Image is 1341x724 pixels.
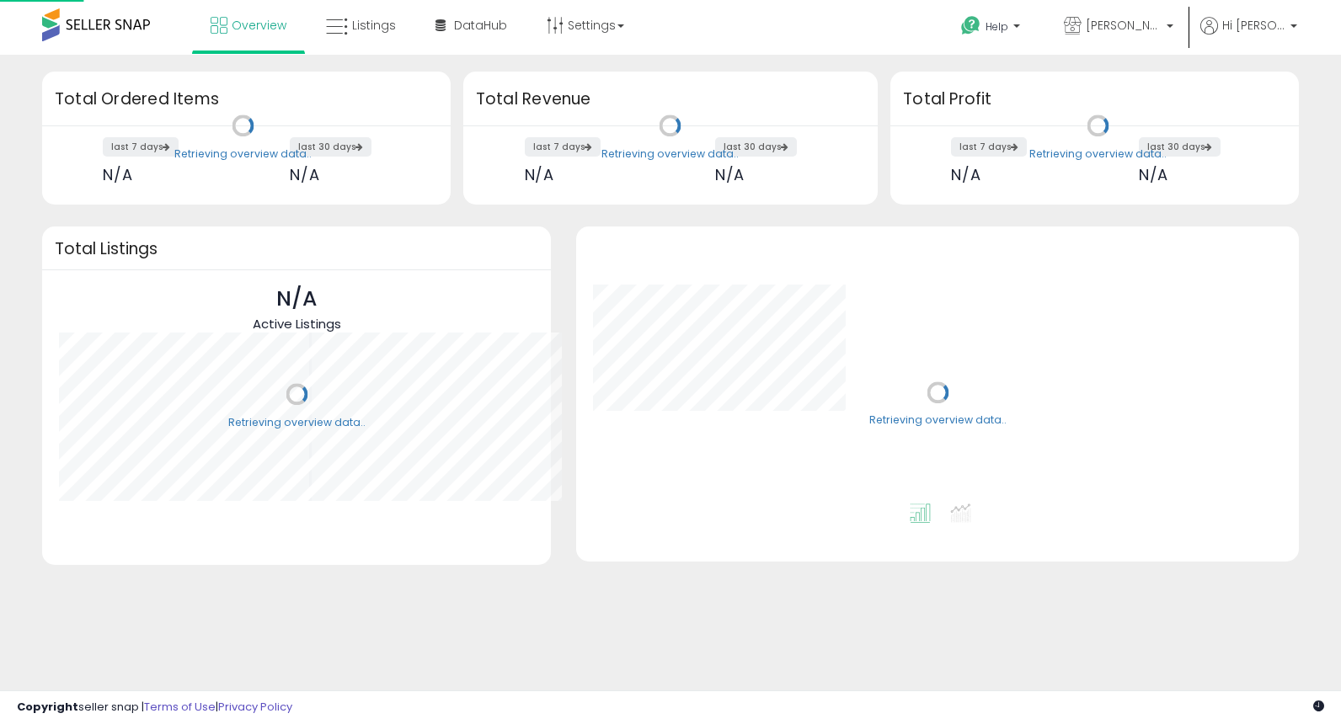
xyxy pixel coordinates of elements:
[454,17,507,34] span: DataHub
[228,415,366,430] div: Retrieving overview data..
[17,699,78,715] strong: Copyright
[1222,17,1285,34] span: Hi [PERSON_NAME]
[174,146,312,162] div: Retrieving overview data..
[1086,17,1162,34] span: [PERSON_NAME] & Co
[232,17,286,34] span: Overview
[218,699,292,715] a: Privacy Policy
[17,700,292,716] div: seller snap | |
[869,413,1007,429] div: Retrieving overview data..
[144,699,216,715] a: Terms of Use
[352,17,396,34] span: Listings
[986,19,1008,34] span: Help
[601,146,739,162] div: Retrieving overview data..
[1029,146,1167,162] div: Retrieving overview data..
[960,15,981,36] i: Get Help
[1200,17,1297,55] a: Hi [PERSON_NAME]
[948,3,1037,55] a: Help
